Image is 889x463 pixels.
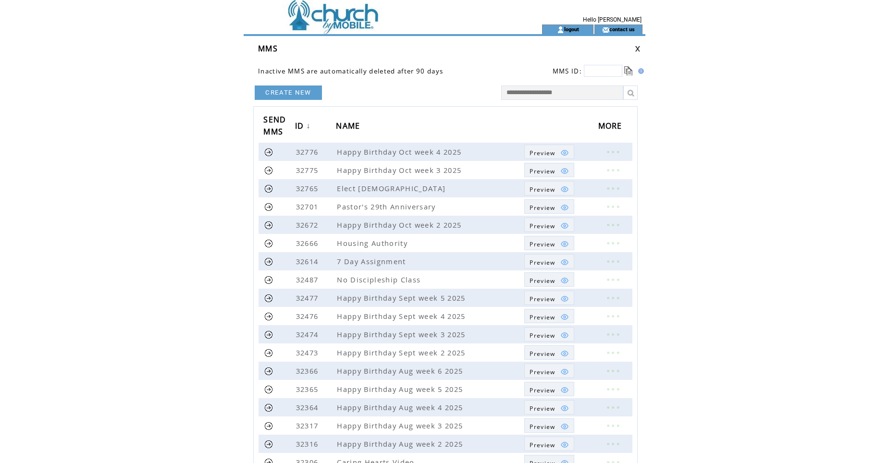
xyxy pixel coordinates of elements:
img: account_icon.gif [557,26,564,34]
a: Preview [524,236,574,250]
span: Hello [PERSON_NAME] [583,16,642,23]
span: Happy Birthday Aug week 2 2025 [337,439,465,449]
img: eye.png [560,331,569,340]
span: Happy Birthday Sept week 4 2025 [337,311,468,321]
img: eye.png [560,185,569,194]
a: Preview [524,181,574,195]
img: eye.png [560,221,569,230]
img: eye.png [560,240,569,248]
span: SEND MMS [263,112,286,142]
a: Preview [524,400,574,414]
img: eye.png [560,386,569,394]
span: Show MMS preview [530,295,555,303]
a: Preview [524,199,574,214]
img: eye.png [560,313,569,321]
span: 32775 [296,165,321,175]
img: eye.png [560,167,569,175]
a: Preview [524,254,574,268]
span: Show MMS preview [530,368,555,376]
span: Happy Birthday Sept week 2 2025 [337,348,468,357]
span: Happy Birthday Aug week 3 2025 [337,421,465,430]
span: 32701 [296,202,321,211]
img: eye.png [560,349,569,358]
span: Happy Birthday Oct week 4 2025 [337,147,464,157]
span: Show MMS preview [530,331,555,340]
span: NAME [336,118,362,136]
span: Show MMS preview [530,185,555,194]
img: eye.png [560,367,569,376]
a: Preview [524,218,574,232]
span: 7 Day Assignment [337,256,408,266]
a: Preview [524,309,574,323]
span: 32666 [296,238,321,248]
span: Show MMS preview [530,313,555,321]
span: MMS ID: [553,67,582,75]
span: Happy Birthday Aug week 4 2025 [337,402,465,412]
span: Show MMS preview [530,423,555,431]
span: Happy Birthday Aug week 5 2025 [337,384,465,394]
img: eye.png [560,440,569,449]
a: Preview [524,382,574,396]
span: Show MMS preview [530,258,555,267]
span: Show MMS preview [530,404,555,413]
a: NAME [336,118,365,135]
span: Pastor's 29th Anniversary [337,202,438,211]
a: logout [564,26,579,32]
span: Show MMS preview [530,240,555,248]
span: Show MMS preview [530,441,555,449]
span: 32316 [296,439,321,449]
span: Show MMS preview [530,277,555,285]
img: eye.png [560,422,569,431]
span: 32487 [296,275,321,284]
span: Show MMS preview [530,204,555,212]
a: Preview [524,145,574,159]
a: contact us [609,26,635,32]
span: ID [295,118,307,136]
img: eye.png [560,148,569,157]
a: CREATE NEW [255,85,322,100]
span: Show MMS preview [530,222,555,230]
a: Preview [524,345,574,360]
span: Show MMS preview [530,350,555,358]
span: 32366 [296,366,321,376]
span: 32473 [296,348,321,357]
span: Happy Birthday Sept week 3 2025 [337,329,468,339]
img: eye.png [560,258,569,267]
span: Housing Authority [337,238,410,248]
span: Happy Birthday Aug week 6 2025 [337,366,465,376]
span: 32365 [296,384,321,394]
span: 32474 [296,329,321,339]
span: MORE [598,118,625,136]
span: 32476 [296,311,321,321]
img: eye.png [560,404,569,413]
img: help.gif [635,68,644,74]
a: Preview [524,291,574,305]
img: eye.png [560,294,569,303]
span: 32364 [296,402,321,412]
span: 32765 [296,183,321,193]
a: ID↓ [295,118,313,135]
span: No Discipleship Class [337,275,423,284]
a: Preview [524,418,574,433]
span: Show MMS preview [530,386,555,394]
a: Preview [524,437,574,451]
a: Preview [524,163,574,177]
a: Preview [524,272,574,287]
span: 32477 [296,293,321,303]
span: MMS [258,43,278,54]
img: eye.png [560,203,569,212]
span: Show MMS preview [530,149,555,157]
span: 32614 [296,256,321,266]
span: Inactive MMS are automatically deleted after 90 days [258,67,443,75]
span: 32317 [296,421,321,430]
span: Happy Birthday Oct week 2 2025 [337,220,464,230]
span: Happy Birthday Oct week 3 2025 [337,165,464,175]
span: Happy Birthday Sept week 5 2025 [337,293,468,303]
a: Preview [524,364,574,378]
span: 32776 [296,147,321,157]
img: eye.png [560,276,569,285]
span: Show MMS preview [530,167,555,175]
img: contact_us_icon.gif [602,26,609,34]
a: Preview [524,327,574,341]
span: Elect [DEMOGRAPHIC_DATA] [337,183,448,193]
